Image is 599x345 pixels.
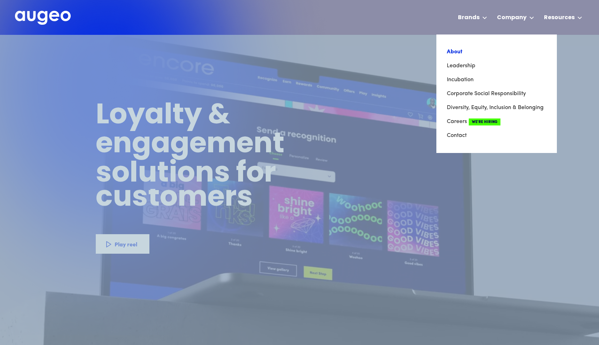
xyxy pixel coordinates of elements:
nav: Company [436,34,557,153]
div: Brands [458,14,480,22]
a: Leadership [447,59,546,73]
a: Contact [447,129,546,143]
span: We're Hiring [469,118,500,125]
a: Diversity, Equity, Inclusion & Belonging [447,101,546,115]
a: home [15,11,71,25]
a: About [447,45,546,59]
a: Incubation [447,73,546,87]
a: Corporate Social Responsibility [447,87,546,101]
div: Resources [544,14,575,22]
div: Company [497,14,527,22]
a: CareersWe're Hiring [447,115,546,129]
img: Augeo's full logo in white. [15,11,71,25]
